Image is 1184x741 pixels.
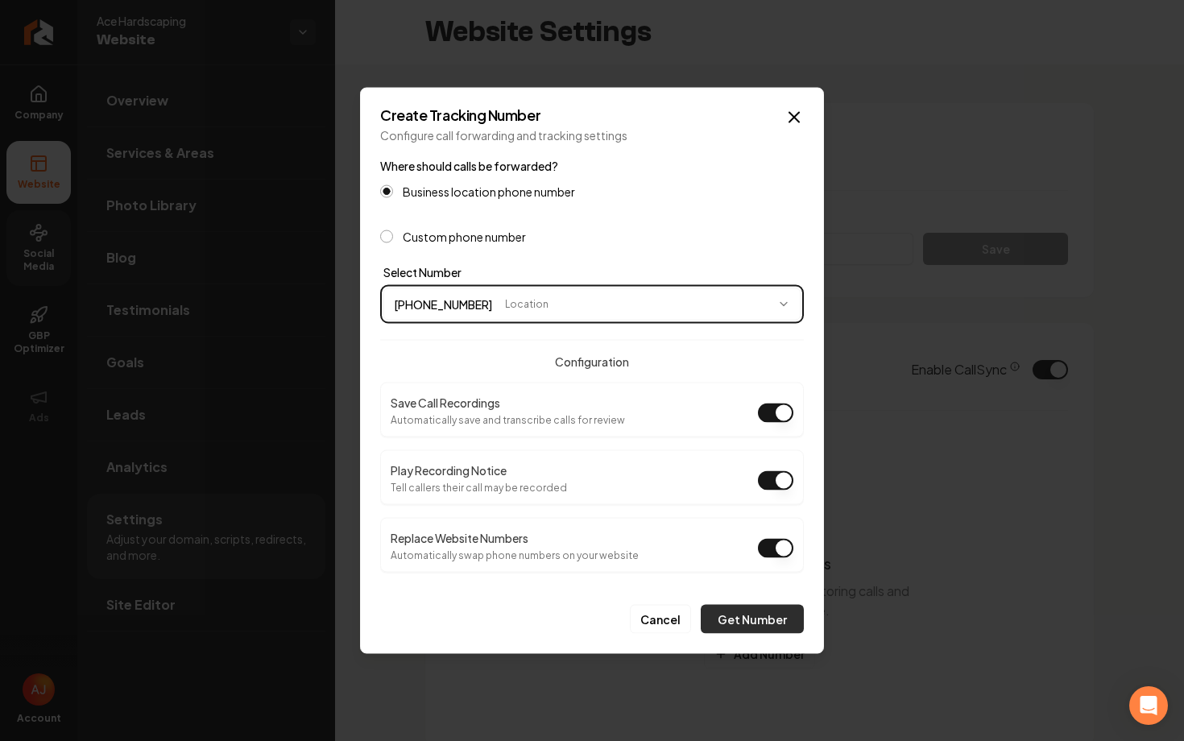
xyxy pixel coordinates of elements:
[391,395,500,410] label: Save Call Recordings
[630,605,691,634] button: Cancel
[403,186,575,197] label: Business location phone number
[380,354,804,370] h4: Configuration
[380,127,804,143] p: Configure call forwarding and tracking settings
[391,482,567,495] p: Tell callers their call may be recorded
[380,108,804,122] h2: Create Tracking Number
[380,159,558,173] label: Where should calls be forwarded?
[391,463,507,478] label: Play Recording Notice
[701,605,804,634] button: Get Number
[391,414,625,427] p: Automatically save and transcribe calls for review
[383,265,462,279] label: Select Number
[403,231,526,242] label: Custom phone number
[391,531,528,545] label: Replace Website Numbers
[391,549,639,562] p: Automatically swap phone numbers on your website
